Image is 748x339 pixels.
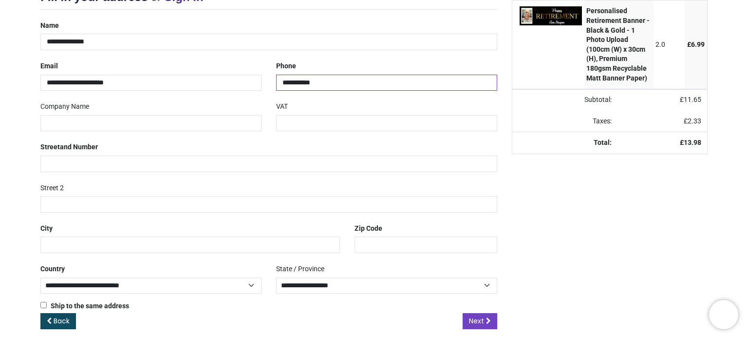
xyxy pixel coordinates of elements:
[40,220,53,237] label: City
[54,316,70,326] span: Back
[688,117,701,125] span: 2.33
[463,313,497,330] a: Next
[40,99,89,115] label: Company Name
[276,99,288,115] label: VAT
[276,58,296,75] label: Phone
[520,6,582,25] img: EAAAAASUVORK5CYII=
[469,316,484,326] span: Next
[684,117,701,125] span: £
[355,220,382,237] label: Zip Code
[40,180,64,197] label: Street 2
[680,96,701,103] span: £
[60,143,98,151] span: and Number
[687,40,705,48] span: £
[512,89,617,111] td: Subtotal:
[40,302,47,308] input: Ship to the same address
[655,40,682,50] div: 2.0
[586,7,650,81] strong: Personalised Retirement Banner - Black & Gold - 1 Photo Upload (100cm (W) x 30cm (H), Premium 180...
[40,261,65,278] label: Country
[594,139,612,146] strong: Total:
[40,313,76,330] a: Back
[40,58,58,75] label: Email
[691,40,705,48] span: 6.99
[709,300,738,329] iframe: Brevo live chat
[684,96,701,103] span: 11.65
[512,111,617,132] td: Taxes:
[40,18,59,34] label: Name
[40,139,98,156] label: Street
[276,261,324,278] label: State / Province
[684,139,701,146] span: 13.98
[40,301,129,311] label: Ship to the same address
[680,139,701,146] strong: £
